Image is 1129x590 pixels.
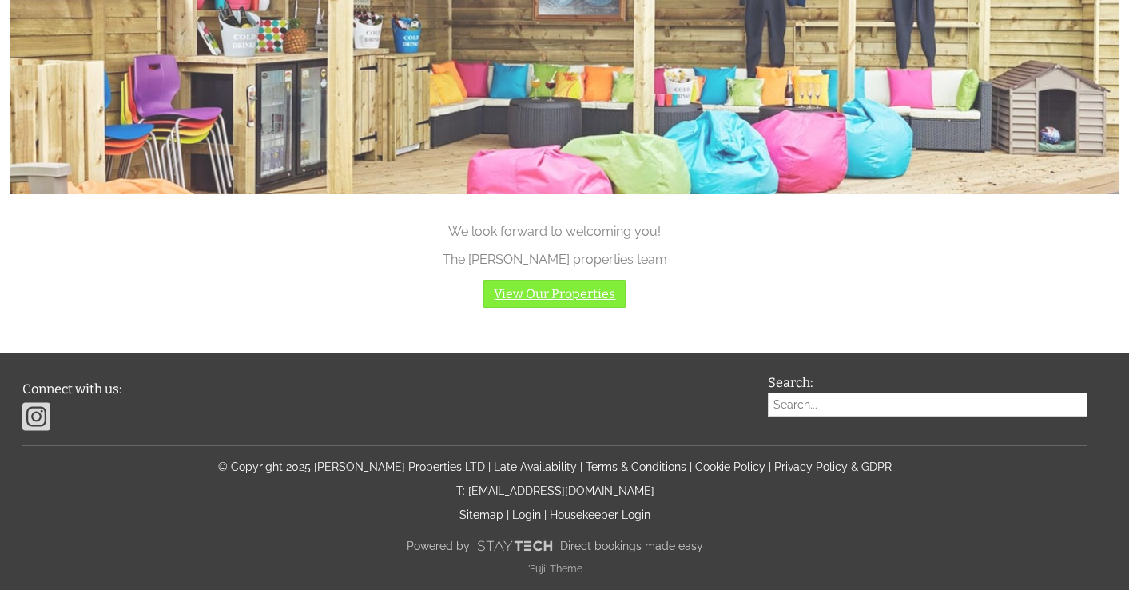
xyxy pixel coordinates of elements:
a: Sitemap [459,508,503,521]
a: Late Availability [494,460,577,473]
p: We look forward to welcoming you! [254,224,857,239]
img: Instagram [22,401,50,433]
p: 'Fuji' Theme [22,563,1087,575]
h3: Search: [768,375,1087,390]
a: Privacy Policy & GDPR [774,460,892,473]
a: Cookie Policy [695,460,765,473]
a: © Copyright 2025 [PERSON_NAME] Properties LTD [218,460,485,473]
span: | [507,508,509,521]
span: | [488,460,491,473]
a: View Our Properties [483,280,626,308]
a: Housekeeper Login [550,508,650,521]
a: T: [EMAIL_ADDRESS][DOMAIN_NAME] [456,484,654,497]
p: The [PERSON_NAME] properties team [254,252,857,267]
span: | [544,508,547,521]
span: | [690,460,692,473]
span: | [580,460,582,473]
a: Login [512,508,541,521]
span: | [769,460,771,473]
input: Search... [768,393,1087,417]
img: scrumpy.png [476,536,553,556]
h3: Connect with us: [22,381,746,397]
a: Powered byDirect bookings made easy [22,532,1087,560]
a: Terms & Conditions [586,460,686,473]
